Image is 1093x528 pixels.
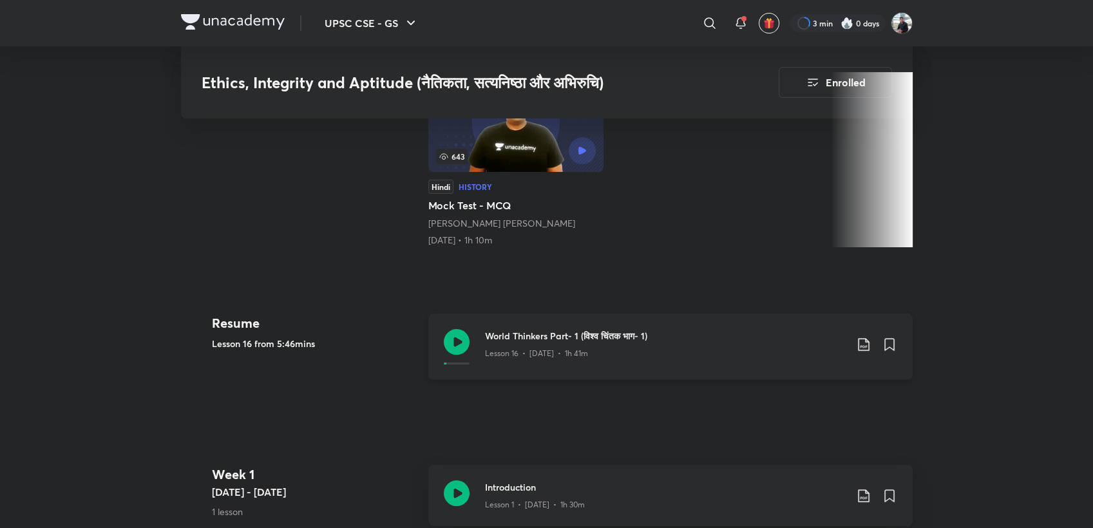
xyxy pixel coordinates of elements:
img: avatar [763,17,775,29]
h5: [DATE] - [DATE] [212,484,418,500]
p: Lesson 16 • [DATE] • 1h 41m [485,348,588,359]
button: Enrolled [779,67,892,98]
button: avatar [759,13,779,33]
h3: World Thinkers Part- 1 (विश्व चिंतक भाग- 1) [485,329,846,343]
p: Lesson 1 • [DATE] • 1h 30m [485,499,585,511]
h5: Mock Test - MCQ [428,198,604,213]
span: 643 [436,149,468,164]
h5: Lesson 16 from 5:46mins [212,337,418,350]
div: Hindi [428,180,453,194]
img: RS PM [891,12,913,34]
h3: Introduction [485,480,846,494]
div: History [459,183,492,191]
div: 31st Jul • 1h 10m [428,234,604,247]
a: 643HindiHistoryMock Test - MCQ[PERSON_NAME] [PERSON_NAME][DATE] • 1h 10m [428,71,604,247]
a: Mock Test - MCQ [428,71,604,247]
p: 1 lesson [212,505,418,518]
h3: Ethics, Integrity and Aptitude (नैतिकता, सत्यनिष्ठा और अभिरुचि) [202,73,706,92]
h4: Resume [212,314,418,333]
button: UPSC CSE - GS [317,10,426,36]
a: Company Logo [181,14,285,33]
img: streak [841,17,853,30]
h4: Week 1 [212,465,418,484]
a: World Thinkers Part- 1 (विश्व चिंतक भाग- 1)Lesson 16 • [DATE] • 1h 41m [428,314,913,395]
a: [PERSON_NAME] [PERSON_NAME] [428,217,575,229]
img: Company Logo [181,14,285,30]
div: Deepak Kumar Singh [428,217,604,230]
